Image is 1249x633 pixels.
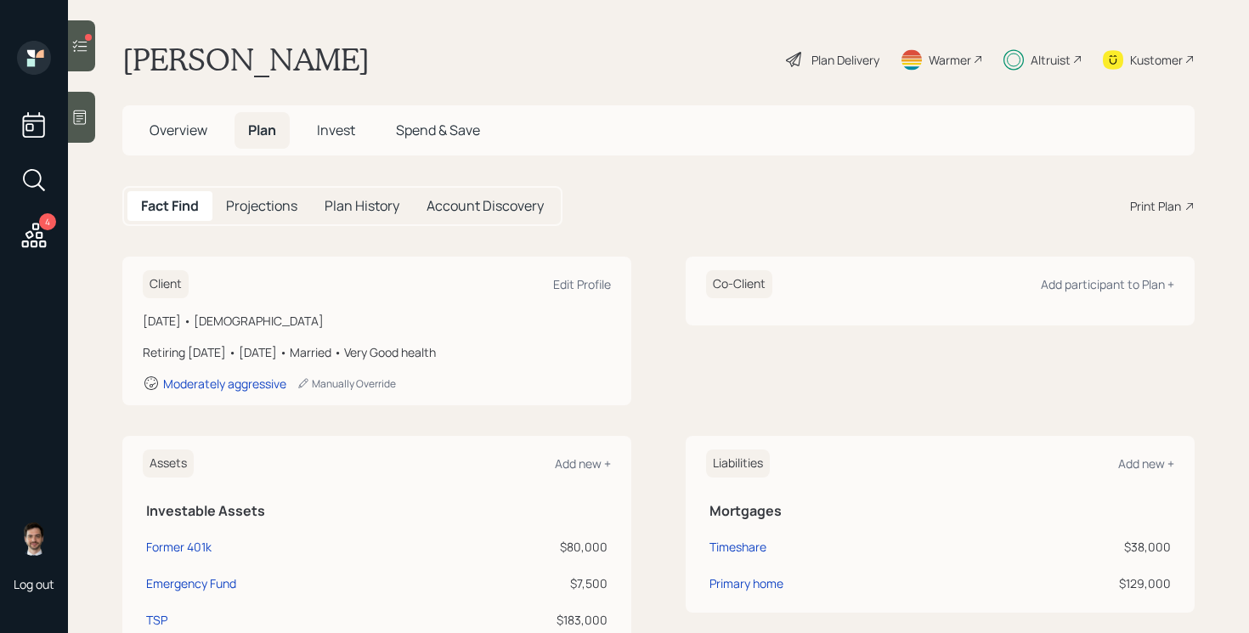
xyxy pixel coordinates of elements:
h5: Account Discovery [427,198,544,214]
div: 4 [39,213,56,230]
h5: Investable Assets [146,503,608,519]
div: Add new + [1118,455,1174,472]
div: Primary home [709,574,783,592]
div: $7,500 [449,574,608,592]
div: $129,000 [981,574,1171,592]
div: Former 401k [146,538,212,556]
img: jonah-coleman-headshot.png [17,522,51,556]
div: Log out [14,576,54,592]
div: Kustomer [1130,51,1183,69]
div: Moderately aggressive [163,376,286,392]
div: Timeshare [709,538,766,556]
span: Plan [248,121,276,139]
h6: Co-Client [706,270,772,298]
h6: Assets [143,449,194,478]
div: Manually Override [297,376,396,391]
span: Overview [150,121,207,139]
div: TSP [146,611,167,629]
div: Emergency Fund [146,574,236,592]
div: Warmer [929,51,971,69]
div: Altruist [1031,51,1071,69]
h6: Liabilities [706,449,770,478]
span: Spend & Save [396,121,480,139]
div: $38,000 [981,538,1171,556]
h5: Mortgages [709,503,1171,519]
div: Print Plan [1130,197,1181,215]
div: Edit Profile [553,276,611,292]
h5: Projections [226,198,297,214]
div: Add new + [555,455,611,472]
h5: Plan History [325,198,399,214]
span: Invest [317,121,355,139]
div: Add participant to Plan + [1041,276,1174,292]
div: [DATE] • [DEMOGRAPHIC_DATA] [143,312,611,330]
div: Retiring [DATE] • [DATE] • Married • Very Good health [143,343,611,361]
div: $80,000 [449,538,608,556]
div: $183,000 [449,611,608,629]
h5: Fact Find [141,198,199,214]
h1: [PERSON_NAME] [122,41,370,78]
h6: Client [143,270,189,298]
div: Plan Delivery [811,51,879,69]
